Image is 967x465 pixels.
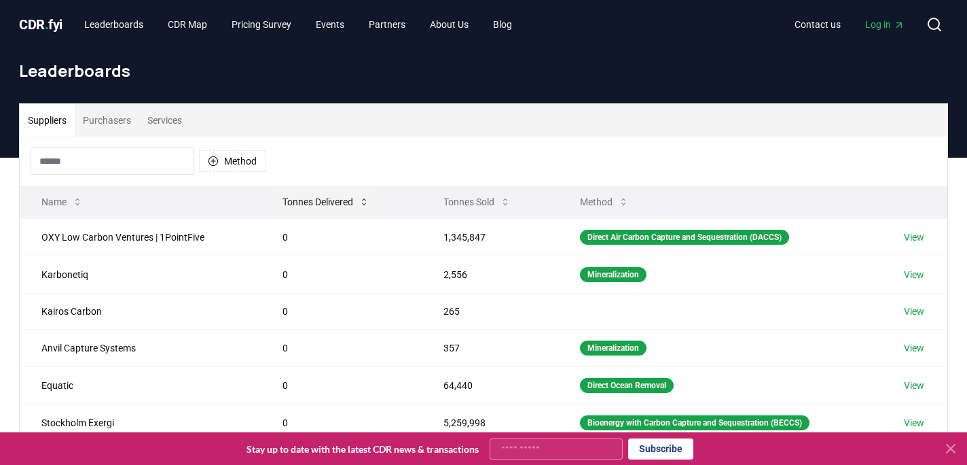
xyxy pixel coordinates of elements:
a: Partners [358,12,416,37]
div: Bioenergy with Carbon Capture and Sequestration (BECCS) [580,415,809,430]
button: Method [569,188,640,216]
button: Tonnes Delivered [272,188,380,216]
td: 357 [422,329,558,366]
a: Pricing Survey [221,12,302,37]
td: Equatic [20,366,261,404]
td: Anvil Capture Systems [20,329,261,366]
a: View [904,416,924,430]
div: Direct Ocean Removal [580,378,674,393]
td: 2,556 [422,256,558,293]
td: 1,345,847 [422,218,558,256]
span: CDR fyi [19,16,62,33]
a: View [904,341,924,355]
td: 0 [261,329,422,366]
td: 0 [261,218,422,256]
td: 0 [261,256,422,293]
td: 0 [261,366,422,404]
a: Contact us [784,12,852,37]
div: Mineralization [580,341,646,356]
td: OXY Low Carbon Ventures | 1PointFive [20,218,261,256]
a: Log in [854,12,915,37]
a: View [904,268,924,281]
a: View [904,305,924,318]
span: . [45,16,49,33]
span: Log in [865,18,905,31]
a: Leaderboards [73,12,154,37]
a: About Us [419,12,479,37]
h1: Leaderboards [19,60,948,82]
button: Name [31,188,94,216]
a: CDR.fyi [19,15,62,34]
td: Karbonetiq [20,256,261,293]
nav: Main [784,12,915,37]
td: 64,440 [422,366,558,404]
td: 0 [261,293,422,329]
button: Services [139,104,190,137]
a: Events [305,12,355,37]
div: Direct Air Carbon Capture and Sequestration (DACCS) [580,230,789,245]
a: CDR Map [157,12,218,37]
td: 0 [261,404,422,441]
td: 5,259,998 [422,404,558,441]
div: Mineralization [580,267,646,282]
button: Suppliers [20,104,75,137]
td: Kairos Carbon [20,293,261,329]
td: 265 [422,293,558,329]
td: Stockholm Exergi [20,404,261,441]
nav: Main [73,12,523,37]
a: View [904,379,924,392]
a: View [904,230,924,244]
button: Tonnes Sold [433,188,522,216]
button: Purchasers [75,104,139,137]
button: Method [199,150,266,172]
a: Blog [482,12,523,37]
